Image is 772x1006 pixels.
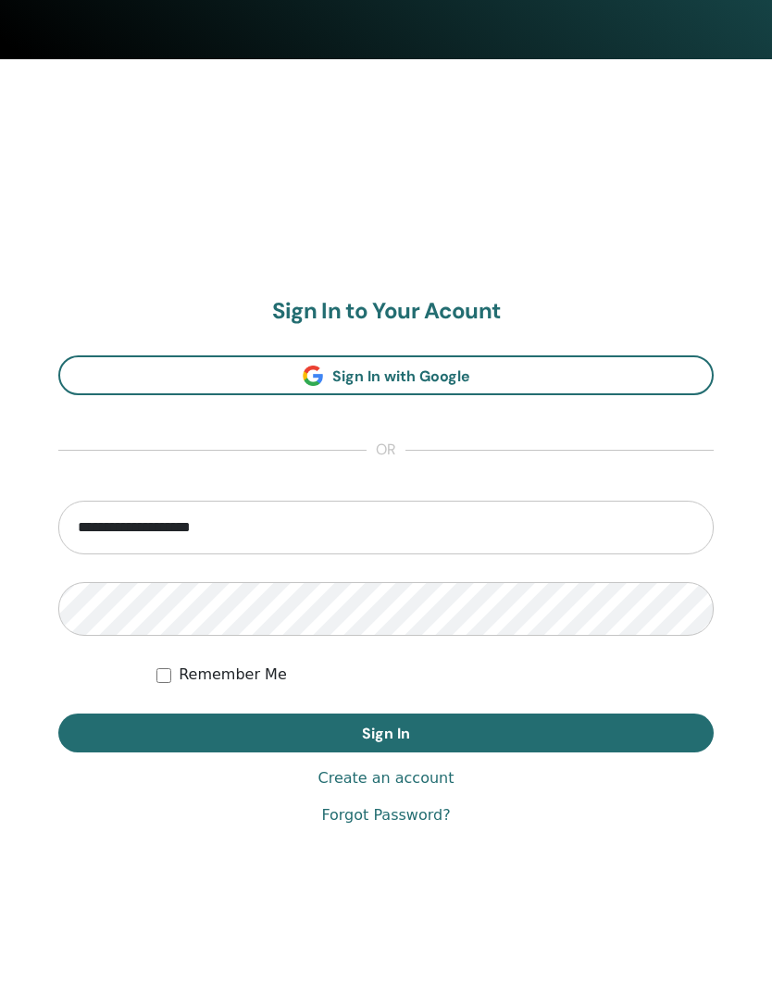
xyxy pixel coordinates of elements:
a: Create an account [318,767,454,789]
span: Sign In with Google [332,366,470,386]
h2: Sign In to Your Acount [58,298,714,325]
a: Forgot Password? [321,804,450,826]
div: Keep me authenticated indefinitely or until I manually logout [156,664,714,686]
button: Sign In [58,714,714,752]
span: Sign In [362,724,410,743]
label: Remember Me [179,664,287,686]
a: Sign In with Google [58,355,714,395]
span: or [367,440,405,462]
